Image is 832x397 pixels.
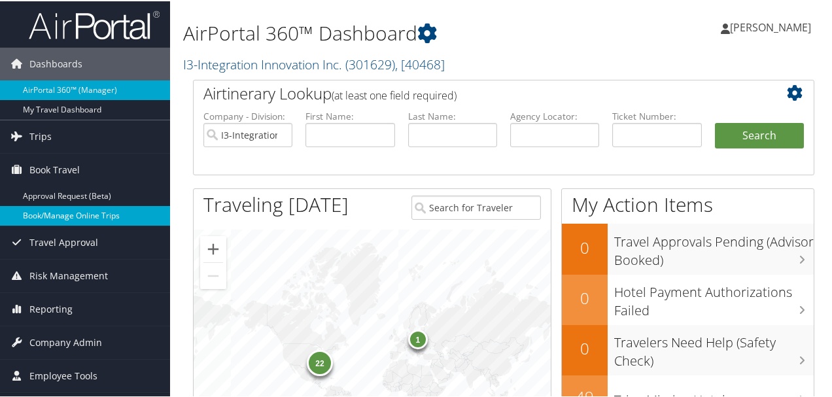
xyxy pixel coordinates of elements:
label: Company - Division: [203,109,292,122]
button: Zoom out [200,262,226,288]
input: Search for Traveler [411,194,540,218]
label: Ticket Number: [612,109,701,122]
h1: My Action Items [562,190,814,217]
h3: Travel Approvals Pending (Advisor Booked) [614,225,814,268]
span: Dashboards [29,46,82,79]
h3: Travelers Need Help (Safety Check) [614,326,814,369]
h2: Airtinerary Lookup [203,81,752,103]
span: Travel Approval [29,225,98,258]
h1: AirPortal 360™ Dashboard [183,18,610,46]
span: Company Admin [29,325,102,358]
span: Reporting [29,292,73,324]
a: 0Hotel Payment Authorizations Failed [562,273,814,324]
a: I3-Integration Innovation Inc. [183,54,445,72]
button: Zoom in [200,235,226,261]
label: Last Name: [408,109,497,122]
div: 22 [307,349,333,375]
label: Agency Locator: [510,109,599,122]
a: 0Travelers Need Help (Safety Check) [562,324,814,374]
span: Book Travel [29,152,80,185]
span: (at least one field required) [332,87,457,101]
a: [PERSON_NAME] [721,7,824,46]
h2: 0 [562,336,608,358]
button: Search [715,122,804,148]
span: , [ 40468 ] [395,54,445,72]
span: [PERSON_NAME] [730,19,811,33]
h3: Hotel Payment Authorizations Failed [614,275,814,319]
label: First Name: [305,109,394,122]
span: Trips [29,119,52,152]
img: airportal-logo.png [29,9,160,39]
span: Risk Management [29,258,108,291]
span: Employee Tools [29,358,97,391]
span: ( 301629 ) [345,54,395,72]
div: 1 [408,328,428,347]
h2: 0 [562,235,608,258]
h2: 0 [562,286,608,308]
a: 0Travel Approvals Pending (Advisor Booked) [562,222,814,273]
h1: Traveling [DATE] [203,190,349,217]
